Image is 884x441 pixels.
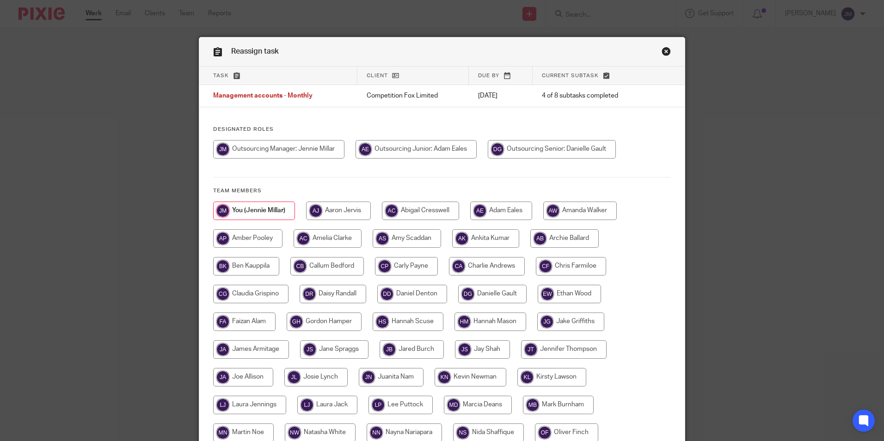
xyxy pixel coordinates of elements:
h4: Designated Roles [213,126,671,133]
p: [DATE] [478,91,523,100]
span: Client [367,73,388,78]
h4: Team members [213,187,671,195]
span: Reassign task [231,48,279,55]
span: Task [213,73,229,78]
td: 4 of 8 subtasks completed [533,85,651,107]
span: Due by [478,73,499,78]
p: Competition Fox Limited [367,91,460,100]
span: Current subtask [542,73,599,78]
span: Management accounts - Monthly [213,93,313,99]
a: Close this dialog window [662,47,671,59]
